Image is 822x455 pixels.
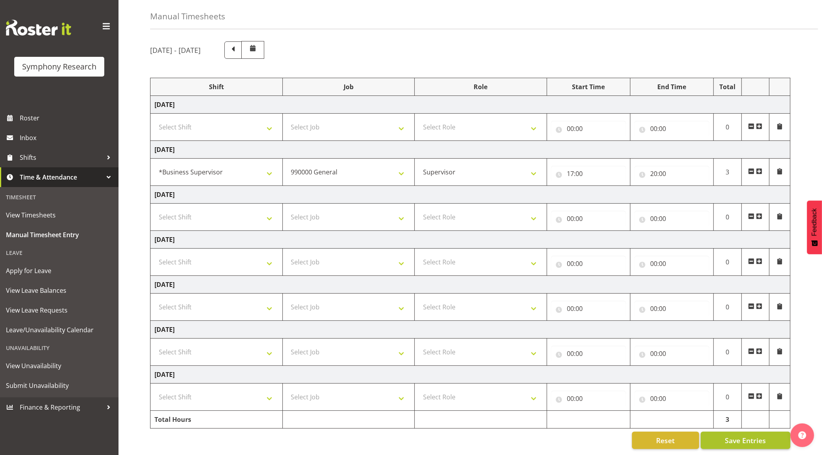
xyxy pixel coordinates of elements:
a: Manual Timesheet Entry [2,225,117,245]
td: 0 [714,249,741,276]
button: Feedback - Show survey [807,200,822,254]
a: View Leave Requests [2,300,117,320]
input: Click to select... [551,301,626,316]
span: View Leave Balances [6,285,113,296]
td: 0 [714,114,741,141]
h5: [DATE] - [DATE] [150,46,201,54]
img: Rosterit website logo [6,20,71,36]
div: End Time [634,82,709,92]
a: View Timesheets [2,205,117,225]
a: Apply for Leave [2,261,117,281]
td: [DATE] [150,186,790,204]
input: Click to select... [551,346,626,361]
div: Job [287,82,411,92]
a: Leave/Unavailability Calendar [2,320,117,340]
span: Apply for Leave [6,265,113,277]
div: Role [419,82,543,92]
div: Timesheet [2,189,117,205]
input: Click to select... [634,211,709,227]
span: View Timesheets [6,209,113,221]
span: Finance & Reporting [20,401,103,413]
span: Save Entries [725,435,766,446]
input: Click to select... [634,301,709,316]
td: 0 [714,294,741,321]
div: Shift [154,82,278,92]
span: Reset [656,435,675,446]
td: [DATE] [150,366,790,384]
span: View Leave Requests [6,304,113,316]
input: Click to select... [634,166,709,182]
span: Roster [20,112,115,124]
img: help-xxl-2.png [798,431,806,439]
a: Submit Unavailability [2,376,117,395]
input: Click to select... [551,211,626,227]
span: Time & Attendance [20,171,103,183]
td: 0 [714,384,741,411]
span: Manual Timesheet Entry [6,229,113,241]
td: [DATE] [150,231,790,249]
input: Click to select... [551,391,626,406]
input: Click to select... [551,121,626,137]
button: Reset [632,432,699,449]
input: Click to select... [634,391,709,406]
td: [DATE] [150,96,790,114]
h4: Manual Timesheets [150,12,225,21]
span: Leave/Unavailability Calendar [6,324,113,336]
div: Leave [2,245,117,261]
div: Start Time [551,82,626,92]
div: Unavailability [2,340,117,356]
td: [DATE] [150,276,790,294]
input: Click to select... [551,256,626,272]
td: [DATE] [150,141,790,159]
td: 0 [714,339,741,366]
input: Click to select... [634,256,709,272]
span: View Unavailability [6,360,113,372]
td: [DATE] [150,321,790,339]
button: Save Entries [701,432,790,449]
input: Click to select... [551,166,626,182]
span: Shifts [20,152,103,163]
td: 0 [714,204,741,231]
div: Total [718,82,737,92]
input: Click to select... [634,346,709,361]
div: Symphony Research [22,61,96,73]
td: 3 [714,411,741,429]
span: Inbox [20,132,115,144]
td: 3 [714,159,741,186]
a: View Leave Balances [2,281,117,300]
a: View Unavailability [2,356,117,376]
td: Total Hours [150,411,283,429]
span: Feedback [811,208,818,236]
input: Click to select... [634,121,709,137]
span: Submit Unavailability [6,380,113,391]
